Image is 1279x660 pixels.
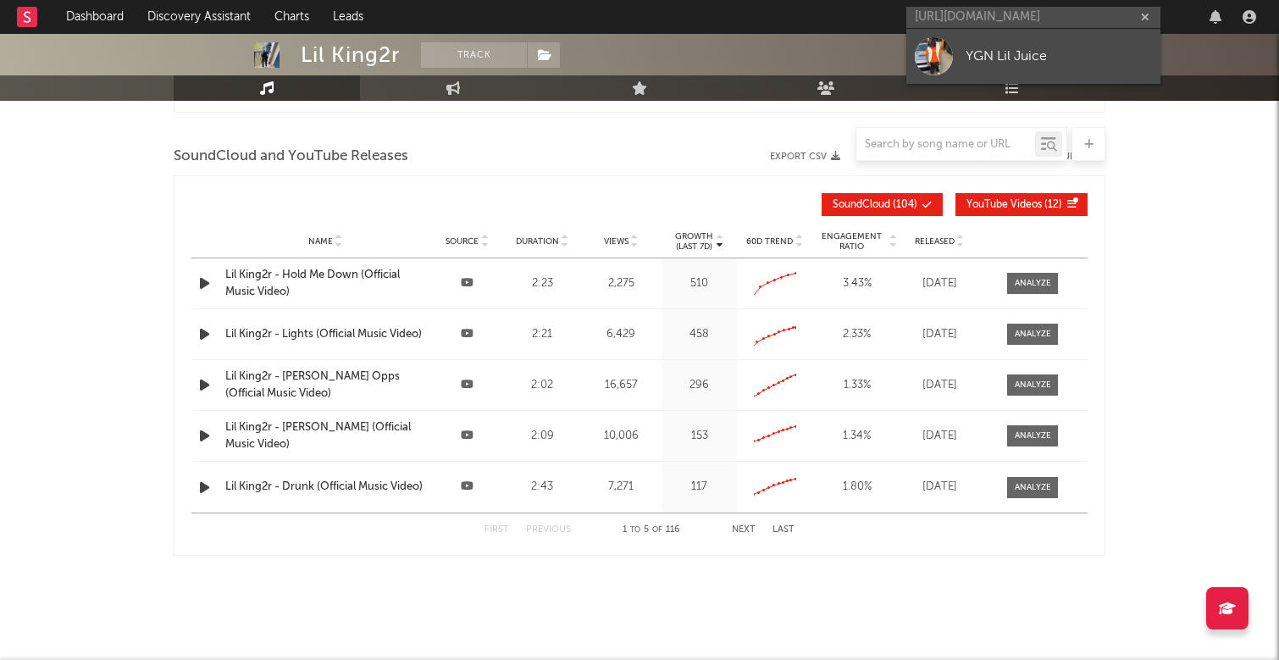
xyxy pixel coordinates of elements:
a: Lil King2r - [PERSON_NAME] (Official Music Video) [225,419,425,452]
div: 16,657 [584,377,658,394]
div: 296 [666,377,733,394]
span: to [630,526,640,534]
span: of [652,526,662,534]
input: Search for artists [906,7,1160,28]
div: 2,275 [584,275,658,292]
span: ( 104 ) [833,200,917,210]
div: 2.33 % [817,326,897,343]
button: YouTube Videos(12) [955,193,1088,216]
div: YGN Lil Juice [966,46,1152,66]
button: Track [421,42,527,68]
span: ( 12 ) [966,200,1062,210]
div: 10,006 [584,428,658,445]
div: 458 [666,326,733,343]
div: 510 [666,275,733,292]
div: Lil King2r [301,42,400,68]
button: Last [772,525,795,535]
span: Source [446,236,479,247]
span: Views [604,236,628,247]
div: 153 [666,428,733,445]
div: 7,271 [584,479,658,496]
div: 2:02 [509,377,576,394]
span: 60D Trend [746,236,793,247]
p: (Last 7d) [675,241,713,252]
div: 117 [666,479,733,496]
div: 3.43 % [817,275,897,292]
p: Growth [675,231,713,241]
div: 2:43 [509,479,576,496]
div: [DATE] [905,479,973,496]
div: 6,429 [584,326,658,343]
div: 2:21 [509,326,576,343]
div: 1.34 % [817,428,897,445]
span: SoundCloud [833,200,890,210]
button: Next [732,525,756,535]
span: Engagement Ratio [817,231,887,252]
span: Name [308,236,333,247]
div: [DATE] [905,377,973,394]
span: YouTube Videos [966,200,1042,210]
a: Lil King2r - Drunk (Official Music Video) [225,479,425,496]
div: [DATE] [905,428,973,445]
button: First [484,525,509,535]
a: YGN Lil Juice [906,29,1160,84]
span: Released [915,236,955,247]
div: 2:09 [509,428,576,445]
div: 1.33 % [817,377,897,394]
div: [DATE] [905,275,973,292]
button: SoundCloud(104) [822,193,943,216]
div: [DATE] [905,326,973,343]
span: Duration [516,236,559,247]
a: Lil King2r - Hold Me Down (Official Music Video) [225,267,425,300]
input: Search by song name or URL [856,138,1035,152]
div: 1.80 % [817,479,897,496]
a: Lil King2r - [PERSON_NAME] Opps (Official Music Video) [225,369,425,402]
a: Lil King2r - Lights (Official Music Video) [225,326,425,343]
button: Previous [526,525,571,535]
div: 1 5 116 [605,520,698,541]
div: 2:23 [509,275,576,292]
